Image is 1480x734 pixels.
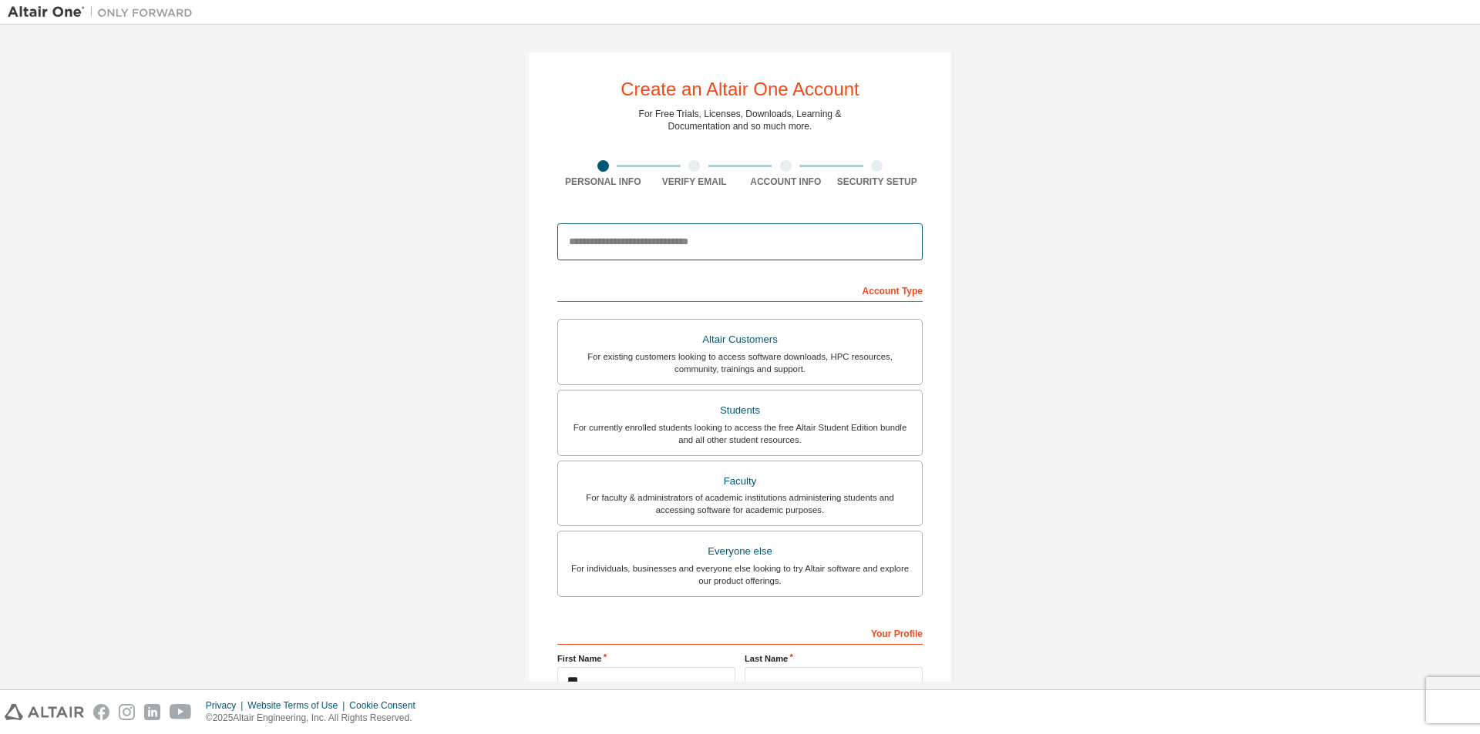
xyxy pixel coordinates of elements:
div: For individuals, businesses and everyone else looking to try Altair software and explore our prod... [567,562,913,587]
div: Account Type [557,277,923,302]
div: Security Setup [832,176,923,188]
label: Last Name [745,652,923,665]
div: For Free Trials, Licenses, Downloads, Learning & Documentation and so much more. [639,108,842,132]
img: linkedin.svg [144,704,160,720]
div: Verify Email [649,176,741,188]
div: Students [567,400,913,421]
div: For faculty & administrators of academic institutions administering students and accessing softwa... [567,491,913,516]
div: Account Info [740,176,832,188]
div: Privacy [206,699,247,712]
div: Your Profile [557,620,923,645]
img: youtube.svg [170,704,192,720]
div: For currently enrolled students looking to access the free Altair Student Edition bundle and all ... [567,421,913,446]
div: Personal Info [557,176,649,188]
label: First Name [557,652,735,665]
div: Faculty [567,471,913,492]
div: Altair Customers [567,329,913,350]
p: © 2025 Altair Engineering, Inc. All Rights Reserved. [206,712,425,725]
div: Create an Altair One Account [621,80,859,99]
img: instagram.svg [119,704,135,720]
img: Altair One [8,5,200,20]
img: altair_logo.svg [5,704,84,720]
img: facebook.svg [93,704,109,720]
div: Everyone else [567,541,913,562]
div: Cookie Consent [349,699,424,712]
div: Website Terms of Use [247,699,349,712]
div: For existing customers looking to access software downloads, HPC resources, community, trainings ... [567,350,913,375]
